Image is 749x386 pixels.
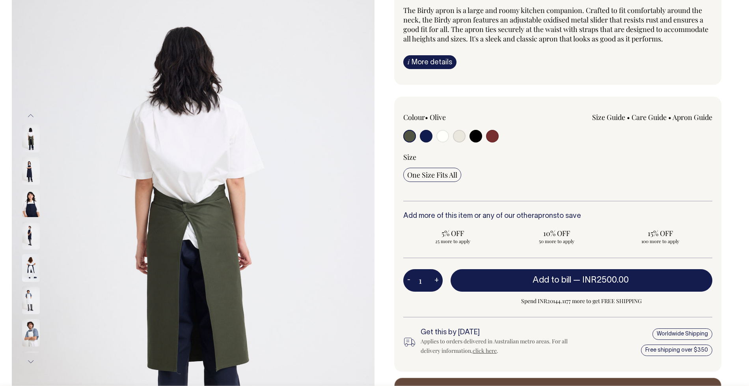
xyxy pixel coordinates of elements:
span: 50 more to apply [511,238,602,244]
input: 10% OFF 50 more to apply [507,226,606,247]
span: • [627,112,630,122]
div: Applies to orders delivered in Australian metro areas. For all delivery information, . [421,337,572,356]
button: + [430,273,443,289]
span: — [573,276,631,284]
img: off-white [22,287,40,314]
button: Previous [25,107,37,125]
span: 5% OFF [407,229,498,238]
img: olive [22,125,40,152]
h6: Get this by [DATE] [421,329,572,337]
span: INR2500.00 [582,276,629,284]
span: 100 more to apply [615,238,706,244]
a: click here [473,347,497,354]
label: Olive [430,112,446,122]
span: Add to bill [533,276,571,284]
span: • [425,112,428,122]
a: aprons [534,213,557,219]
span: 10% OFF [511,229,602,238]
button: Next [25,353,37,371]
a: Care Guide [632,112,667,122]
img: off-white [22,351,40,379]
a: iMore details [403,55,456,69]
div: Colour [403,112,527,122]
span: The Birdy apron is a large and roomy kitchen companion. Crafted to fit comfortably around the nec... [403,6,708,43]
button: Add to bill —INR2500.00 [451,269,712,291]
img: dark-navy [22,189,40,217]
span: i [408,58,410,66]
span: Spend INR20144.1177 more to get FREE SHIPPING [451,296,712,306]
span: One Size Fits All [407,170,457,180]
input: 15% OFF 100 more to apply [611,226,710,247]
input: 5% OFF 25 more to apply [403,226,502,247]
span: 25 more to apply [407,238,498,244]
img: dark-navy [22,254,40,282]
span: 15% OFF [615,229,706,238]
span: • [668,112,671,122]
img: dark-navy [22,222,40,249]
h6: Add more of this item or any of our other to save [403,212,712,220]
input: One Size Fits All [403,168,461,182]
div: Size [403,152,712,162]
a: Size Guide [592,112,625,122]
button: - [403,273,414,289]
a: Apron Guide [673,112,712,122]
img: dark-navy [22,157,40,185]
img: off-white [22,319,40,347]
